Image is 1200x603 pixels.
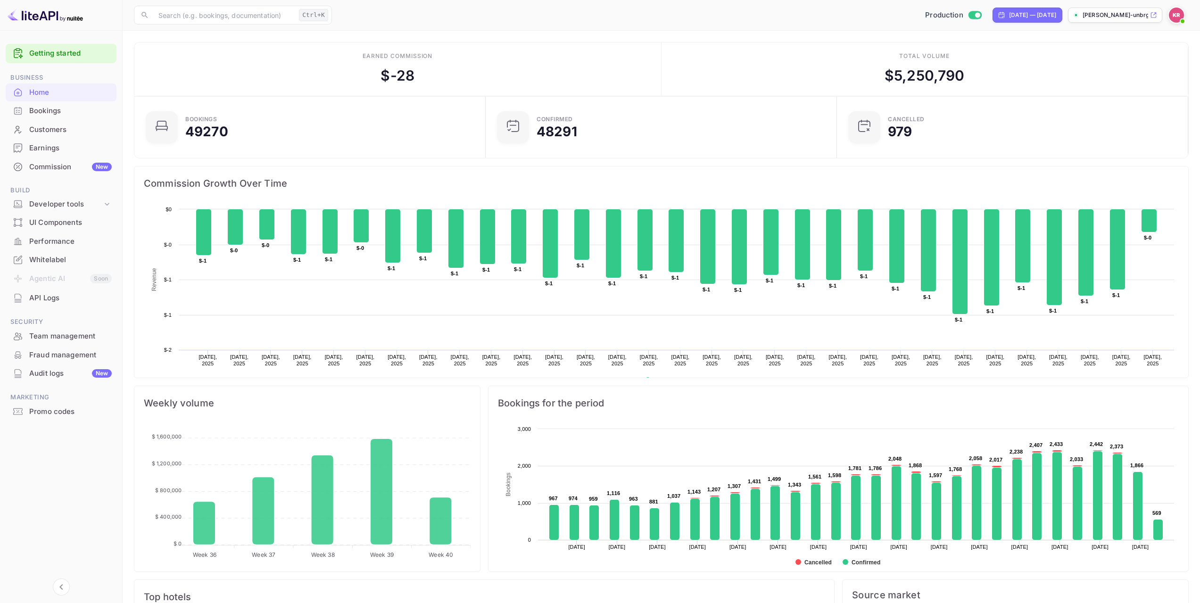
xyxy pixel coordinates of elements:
[153,6,295,25] input: Search (e.g. bookings, documentation)
[955,354,973,366] text: [DATE], 2025
[850,544,867,550] text: [DATE]
[311,551,335,558] tspan: Week 38
[29,106,112,116] div: Bookings
[262,354,280,366] text: [DATE], 2025
[1011,544,1028,550] text: [DATE]
[166,207,172,212] text: $0
[185,116,217,122] div: Bookings
[152,433,182,440] tspan: $ 1,600,000
[707,487,720,492] text: 1,207
[848,465,861,471] text: 1,781
[703,354,721,366] text: [DATE], 2025
[29,368,112,379] div: Audit logs
[199,258,207,264] text: $-1
[923,294,931,300] text: $-1
[6,289,116,306] a: API Logs
[888,116,925,122] div: CANCELLED
[419,354,438,366] text: [DATE], 2025
[909,463,922,468] text: 1,868
[804,559,832,566] text: Cancelled
[931,544,948,550] text: [DATE]
[29,255,112,265] div: Whitelabel
[29,48,112,59] a: Getting started
[388,265,395,271] text: $-1
[828,354,847,366] text: [DATE], 2025
[537,116,573,122] div: Confirmed
[569,496,578,501] text: 974
[8,8,83,23] img: LiteAPI logo
[6,121,116,139] div: Customers
[734,354,753,366] text: [DATE], 2025
[144,396,471,411] span: Weekly volume
[6,44,116,63] div: Getting started
[1110,444,1123,449] text: 2,373
[6,364,116,383] div: Audit logsNew
[671,354,689,366] text: [DATE], 2025
[6,403,116,421] div: Promo codes
[498,396,1179,411] span: Bookings for the period
[1132,544,1149,550] text: [DATE]
[1049,308,1057,314] text: $-1
[6,364,116,382] a: Audit logsNew
[1070,456,1083,462] text: 2,033
[649,544,666,550] text: [DATE]
[505,472,512,496] text: Bookings
[164,242,172,248] text: $-0
[6,346,116,363] a: Fraud management
[545,281,553,286] text: $-1
[923,354,942,366] text: [DATE], 2025
[252,551,275,558] tspan: Week 37
[419,256,427,261] text: $-1
[1050,441,1063,447] text: 2,433
[29,199,102,210] div: Developer tools
[199,354,217,366] text: [DATE], 2025
[6,102,116,119] a: Bookings
[808,474,821,479] text: 1,561
[6,403,116,420] a: Promo codes
[1130,463,1143,468] text: 1,866
[29,331,112,342] div: Team management
[890,544,907,550] text: [DATE]
[230,354,248,366] text: [DATE], 2025
[629,496,638,502] text: 963
[164,277,172,282] text: $-1
[29,162,112,173] div: Commission
[6,327,116,345] a: Team management
[29,124,112,135] div: Customers
[29,87,112,98] div: Home
[892,354,910,366] text: [DATE], 2025
[852,559,880,566] text: Confirmed
[1049,354,1068,366] text: [DATE], 2025
[869,465,882,471] text: 1,786
[518,426,531,432] text: 3,000
[29,217,112,228] div: UI Components
[164,347,172,353] text: $-2
[986,354,1005,366] text: [DATE], 2025
[6,196,116,213] div: Developer tools
[1112,354,1131,366] text: [DATE], 2025
[381,65,414,86] div: $ -28
[810,544,827,550] text: [DATE]
[1029,442,1043,448] text: 2,407
[164,312,172,318] text: $-1
[925,10,963,21] span: Production
[1009,11,1056,19] div: [DATE] — [DATE]
[429,551,453,558] tspan: Week 40
[929,472,942,478] text: 1,597
[609,544,626,550] text: [DATE]
[6,214,116,231] a: UI Components
[6,232,116,251] div: Performance
[29,293,112,304] div: API Logs
[608,281,616,286] text: $-1
[577,263,584,268] text: $-1
[155,513,182,520] tspan: $ 400,000
[969,455,982,461] text: 2,058
[788,482,801,487] text: 1,343
[797,282,805,288] text: $-1
[589,496,598,502] text: 959
[6,139,116,157] a: Earnings
[766,278,773,283] text: $-1
[518,463,531,469] text: 2,000
[766,354,784,366] text: [DATE], 2025
[152,460,182,467] tspan: $ 1,200,000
